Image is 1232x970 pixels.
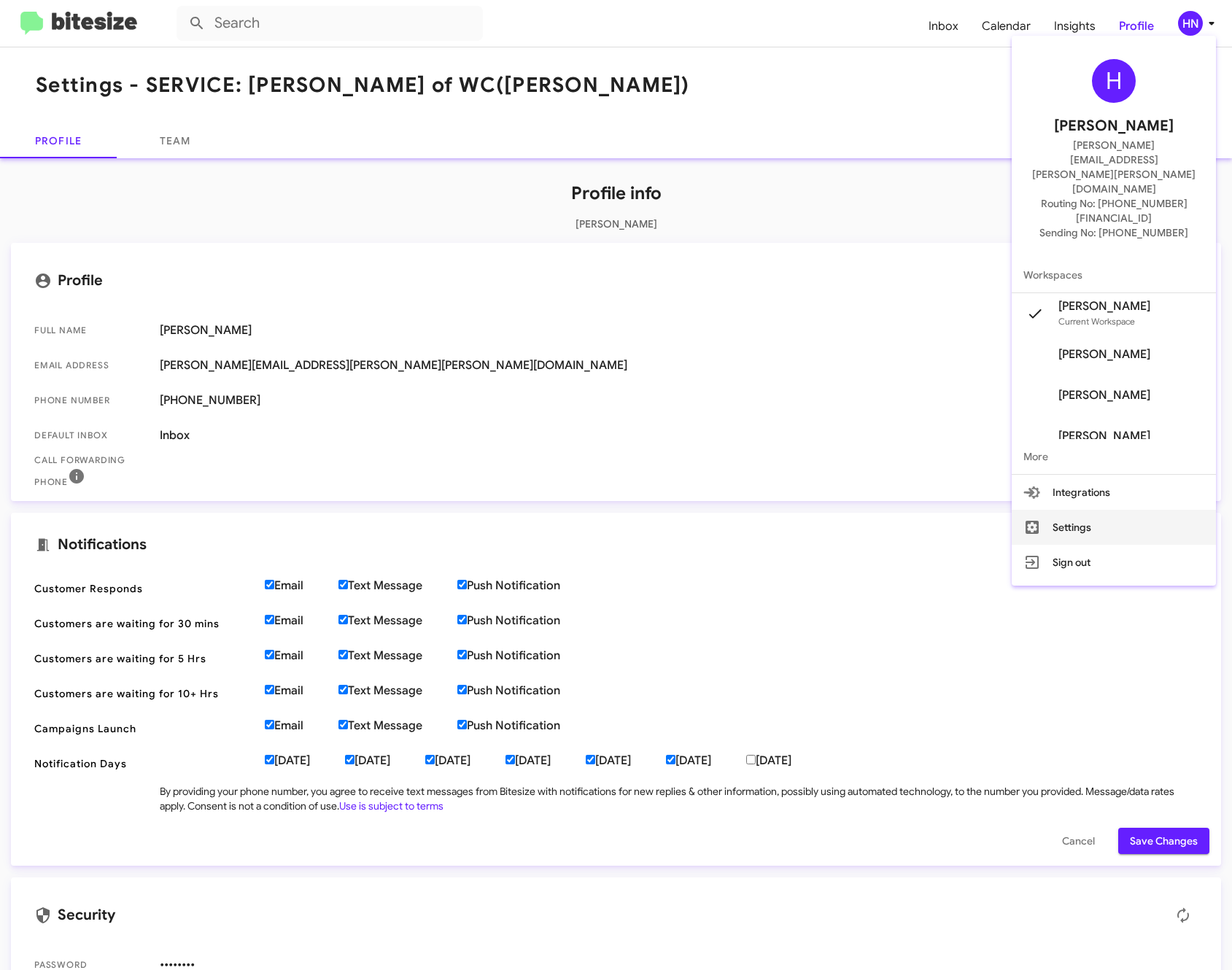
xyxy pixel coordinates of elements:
[1012,475,1216,510] button: Integrations
[1058,299,1150,314] span: [PERSON_NAME]
[1058,347,1150,362] span: [PERSON_NAME]
[1092,59,1136,103] div: H
[1039,225,1188,240] span: Sending No: [PHONE_NUMBER]
[1058,316,1135,327] span: Current Workspace
[1012,257,1216,292] span: Workspaces
[1012,545,1216,580] button: Sign out
[1029,138,1198,196] span: [PERSON_NAME][EMAIL_ADDRESS][PERSON_NAME][PERSON_NAME][DOMAIN_NAME]
[1058,388,1150,403] span: [PERSON_NAME]
[1029,196,1198,225] span: Routing No: [PHONE_NUMBER][FINANCIAL_ID]
[1012,510,1216,545] button: Settings
[1054,115,1174,138] span: [PERSON_NAME]
[1012,439,1216,474] span: More
[1058,429,1150,443] span: [PERSON_NAME]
